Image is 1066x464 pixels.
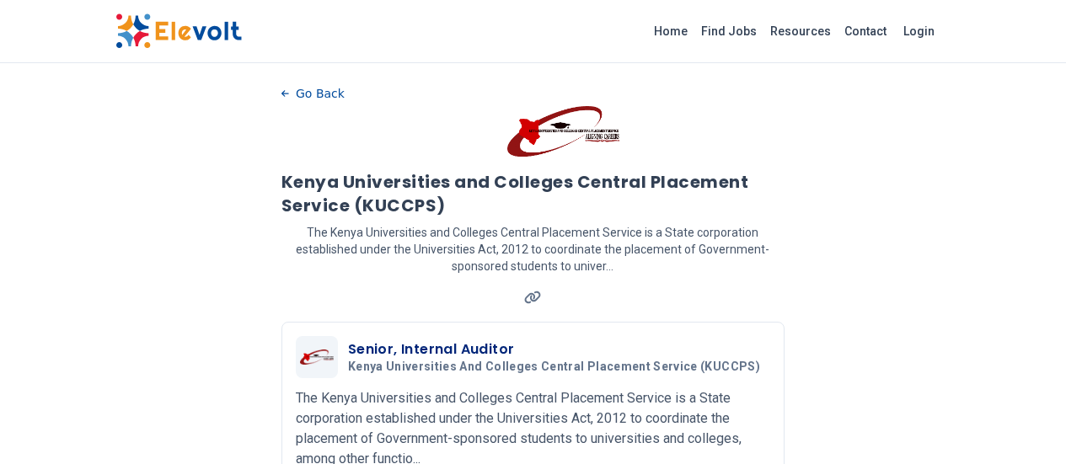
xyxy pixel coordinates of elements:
[763,18,838,45] a: Resources
[348,339,767,360] h3: Senior, Internal Auditor
[348,360,760,375] span: Kenya Universities and Colleges Central Placement Service (KUCCPS)
[281,81,345,106] button: Go Back
[647,18,694,45] a: Home
[893,14,945,48] a: Login
[281,170,785,217] h1: Kenya Universities and Colleges Central Placement Service (KUCCPS)
[281,224,785,275] p: The Kenya Universities and Colleges Central Placement Service is a State corporation established ...
[694,18,763,45] a: Find Jobs
[300,349,334,365] img: Kenya Universities and Colleges Central Placement Service (KUCCPS)
[115,13,242,49] img: Elevolt
[507,106,619,157] img: Kenya Universities and Colleges Central Placement Service (KUCCPS)
[838,18,893,45] a: Contact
